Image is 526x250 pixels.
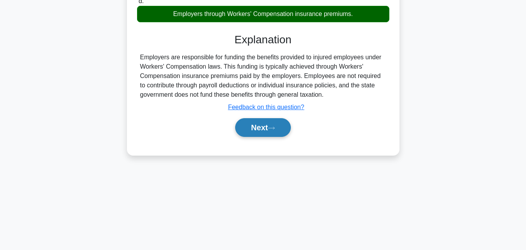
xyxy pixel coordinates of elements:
[137,6,389,22] div: Employers through Workers' Compensation insurance premiums.
[228,104,304,110] a: Feedback on this question?
[142,33,385,46] h3: Explanation
[140,53,386,99] div: Employers are responsible for funding the benefits provided to injured employees under Workers' C...
[235,118,291,137] button: Next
